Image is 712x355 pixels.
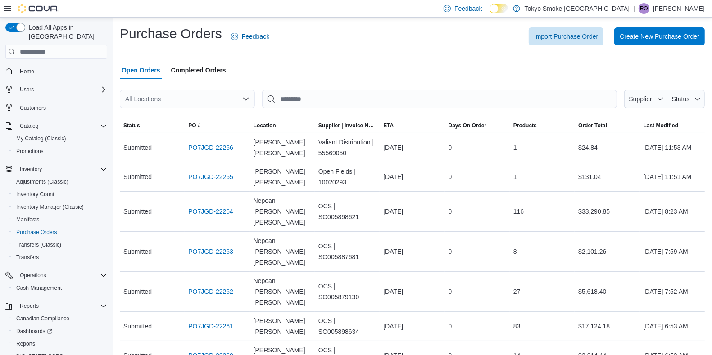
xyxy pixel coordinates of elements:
div: [DATE] [380,283,444,301]
div: $24.84 [575,139,639,157]
a: Inventory Manager (Classic) [13,202,87,212]
div: OCS | SO005879130 [315,277,380,306]
span: Users [20,86,34,93]
a: PO7JGD-22263 [188,246,233,257]
div: Location [254,122,276,129]
button: Create New Purchase Order [614,27,705,45]
span: Adjustments (Classic) [13,176,107,187]
div: $33,290.85 [575,202,639,220]
a: Canadian Compliance [13,313,73,324]
span: PO # [188,122,200,129]
span: Cash Management [13,283,107,293]
span: Inventory Manager (Classic) [16,203,84,211]
input: Dark Mode [490,4,508,13]
span: Operations [16,270,107,281]
span: Submitted [123,321,152,332]
span: Feedback [242,32,269,41]
a: PO7JGD-22262 [188,286,233,297]
button: Inventory Count [9,188,111,201]
button: Last Modified [640,118,705,133]
span: 0 [449,142,452,153]
a: Adjustments (Classic) [13,176,72,187]
button: My Catalog (Classic) [9,132,111,145]
span: Inventory [16,164,107,175]
a: Promotions [13,146,47,157]
button: Transfers (Classic) [9,238,111,251]
span: Order Total [578,122,607,129]
div: $131.04 [575,168,639,186]
button: Cash Management [9,282,111,294]
button: Purchase Orders [9,226,111,238]
button: Status [667,90,705,108]
div: Raina Olson [639,3,649,14]
span: 1 [513,142,517,153]
input: This is a search bar. After typing your query, hit enter to filter the results lower in the page. [262,90,617,108]
span: Reports [16,301,107,311]
button: Manifests [9,213,111,226]
div: [DATE] [380,202,444,220]
a: Home [16,66,38,77]
span: Catalog [16,121,107,131]
span: Catalog [20,122,38,130]
span: Inventory Count [13,189,107,200]
span: [PERSON_NAME] [PERSON_NAME] [254,166,311,188]
span: Submitted [123,286,152,297]
div: [DATE] [380,243,444,261]
span: RO [640,3,648,14]
a: Purchase Orders [13,227,61,238]
a: Manifests [13,214,43,225]
button: Users [16,84,37,95]
span: Transfers [16,254,39,261]
span: Supplier | Invoice Number [318,122,376,129]
span: Dashboards [16,328,52,335]
button: Canadian Compliance [9,312,111,325]
span: Manifests [16,216,39,223]
div: [DATE] 11:51 AM [640,168,705,186]
div: [DATE] [380,317,444,335]
span: Reports [20,302,39,310]
a: Dashboards [13,326,56,337]
span: Submitted [123,142,152,153]
span: Canadian Compliance [16,315,69,322]
span: Open Orders [122,61,160,79]
span: 8 [513,246,517,257]
button: Reports [9,337,111,350]
span: Customers [16,102,107,113]
div: [DATE] 8:23 AM [640,202,705,220]
a: Transfers [13,252,42,263]
button: Open list of options [242,95,249,103]
div: [DATE] 11:53 AM [640,139,705,157]
button: Import Purchase Order [529,27,603,45]
span: Last Modified [644,122,678,129]
button: Catalog [16,121,42,131]
span: Feedback [454,4,482,13]
button: Order Total [575,118,639,133]
a: Feedback [227,27,273,45]
span: 1 [513,171,517,182]
span: Reports [13,338,107,349]
span: [PERSON_NAME] [PERSON_NAME] [254,137,311,158]
button: Operations [16,270,50,281]
div: OCS | SO005887681 [315,237,380,266]
span: Inventory Manager (Classic) [13,202,107,212]
span: Completed Orders [171,61,226,79]
span: Nepean [PERSON_NAME] [PERSON_NAME] [254,235,311,268]
button: Supplier | Invoice Number [315,118,380,133]
div: [DATE] [380,139,444,157]
div: Valiant Distribution | 55569050 [315,133,380,162]
div: OCS | SO005898621 [315,197,380,226]
button: Adjustments (Classic) [9,175,111,188]
span: Submitted [123,246,152,257]
div: [DATE] 7:59 AM [640,243,705,261]
span: Customers [20,104,46,112]
h1: Purchase Orders [120,25,222,43]
span: 116 [513,206,524,217]
button: Customers [2,101,111,114]
a: PO7JGD-22261 [188,321,233,332]
span: Canadian Compliance [13,313,107,324]
a: Customers [16,103,50,113]
button: Reports [2,300,111,312]
span: Home [20,68,34,75]
button: Products [510,118,575,133]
